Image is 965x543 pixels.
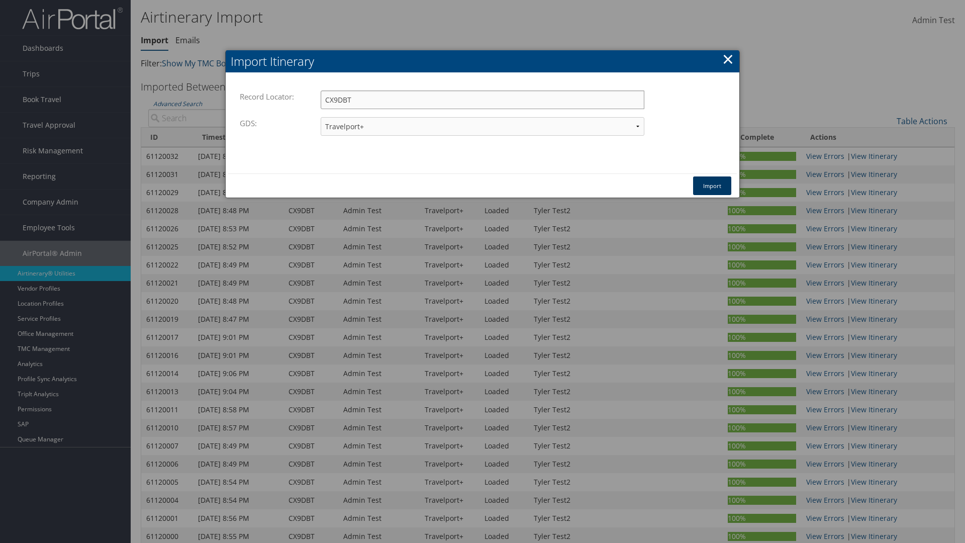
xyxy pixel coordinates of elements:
[722,49,734,69] a: ×
[240,87,299,106] label: Record Locator:
[240,114,262,133] label: GDS:
[226,50,739,72] h2: Import Itinerary
[693,176,731,195] button: Import
[321,90,644,109] input: Enter the Record Locator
